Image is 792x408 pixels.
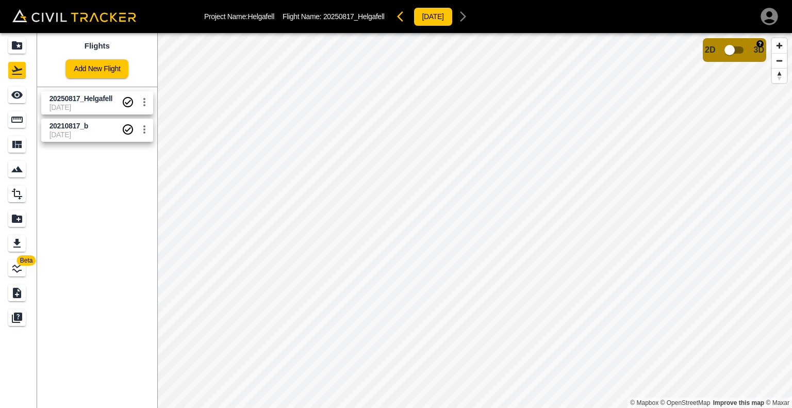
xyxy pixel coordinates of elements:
a: Maxar [766,399,789,406]
span: 2D [705,45,715,55]
button: Reset bearing to north [772,68,787,83]
p: Flight Name: [283,12,385,21]
a: Map feedback [713,399,764,406]
canvas: Map [157,33,792,408]
img: Civil Tracker [12,9,136,22]
span: 20250817_Helgafell [323,12,385,21]
button: [DATE] [414,7,453,26]
button: Zoom in [772,38,787,53]
span: 3D [754,45,764,55]
a: Mapbox [630,399,658,406]
p: Project Name: Helgafell [204,12,274,21]
a: OpenStreetMap [661,399,711,406]
button: Zoom out [772,53,787,68]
